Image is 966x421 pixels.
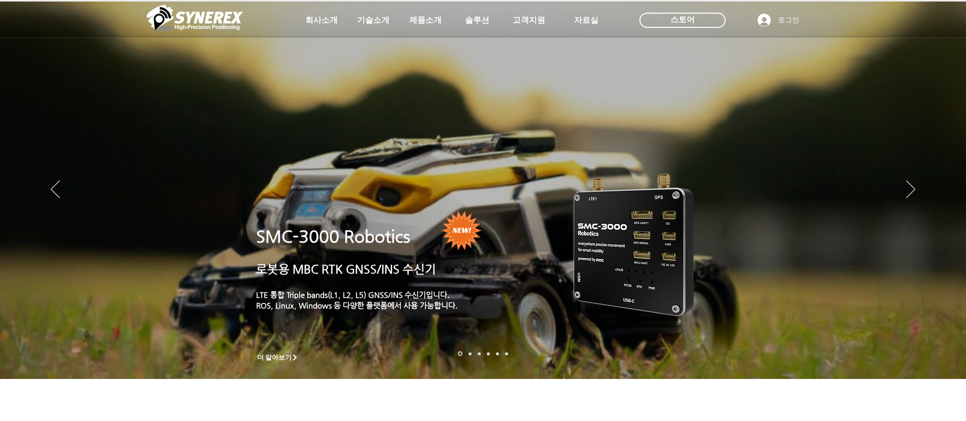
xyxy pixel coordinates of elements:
[305,15,338,26] span: 회사소개
[400,10,451,30] a: 제품소개
[256,262,436,276] a: 로봇용 MBC RTK GNSS/INS 수신기
[478,352,481,355] a: 측량 IoT
[906,180,915,200] button: 다음
[256,301,458,310] a: ROS, Linux, Windows 등 다양한 플랫폼에서 사용 가능합니다.
[409,15,442,26] span: 제품소개
[51,180,60,200] button: 이전
[469,352,472,355] a: 드론 8 - SMC 2000
[750,11,806,30] button: 로그인
[504,10,554,30] a: 고객지원
[639,13,726,28] div: 스토어
[496,352,499,355] a: 로봇
[670,14,695,25] span: 스토어
[147,3,243,33] img: 씨너렉스_White_simbol_대지 1.png
[458,352,462,356] a: 로봇- SMC 2000
[257,353,292,362] span: 더 알아보기
[348,10,399,30] a: 기술소개
[256,290,450,299] a: LTE 통합 Triple bands(L1, L2, L5) GNSS/INS 수신기입니다.
[296,10,347,30] a: 회사소개
[455,352,511,356] nav: 슬라이드
[452,10,503,30] a: 솔루션
[513,15,545,26] span: 고객지원
[561,10,612,30] a: 자료실
[559,159,709,328] img: KakaoTalk_20241224_155801212.png
[487,352,490,355] a: 자율주행
[357,15,389,26] span: 기술소개
[465,15,489,26] span: 솔루션
[774,15,803,25] span: 로그인
[574,15,598,26] span: 자료실
[253,351,303,364] a: 더 알아보기
[256,227,410,246] a: SMC-3000 Robotics
[505,352,508,355] a: 정밀농업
